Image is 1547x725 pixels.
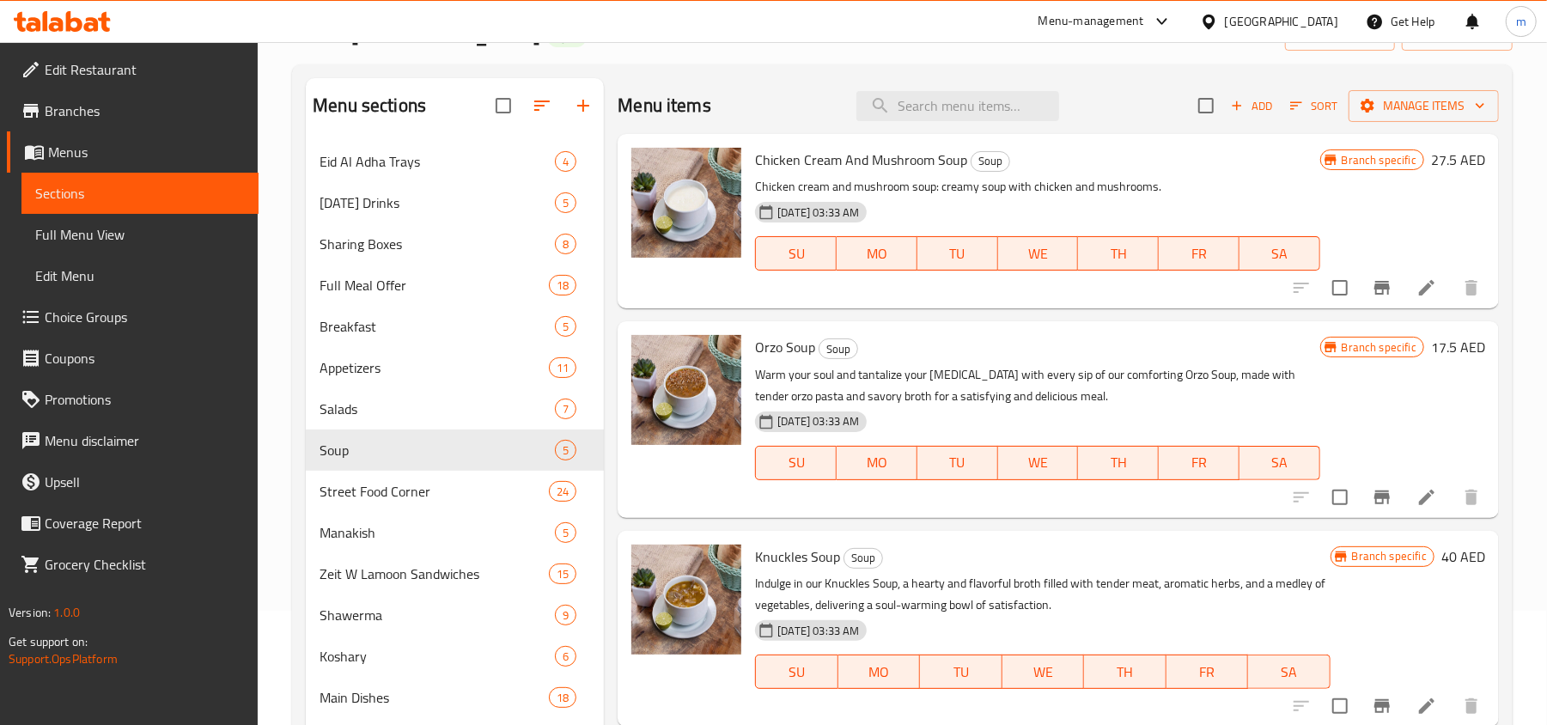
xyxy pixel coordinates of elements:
[1173,660,1242,685] span: FR
[21,255,259,296] a: Edit Menu
[45,307,245,327] span: Choice Groups
[556,195,576,211] span: 5
[320,151,555,172] span: Eid Al Adha Trays
[618,93,711,119] h2: Menu items
[1159,236,1239,271] button: FR
[763,660,831,685] span: SU
[1188,88,1224,124] span: Select section
[549,357,576,378] div: items
[320,357,549,378] span: Appetizers
[7,296,259,338] a: Choice Groups
[556,442,576,459] span: 5
[549,564,576,584] div: items
[556,401,576,417] span: 7
[1362,95,1485,117] span: Manage items
[1361,477,1403,518] button: Branch-specific-item
[1416,277,1437,298] a: Edit menu item
[927,660,996,685] span: TU
[971,151,1010,172] div: Soup
[7,338,259,379] a: Coupons
[9,601,51,624] span: Version:
[1431,148,1485,172] h6: 27.5 AED
[770,413,866,430] span: [DATE] 03:33 AM
[1349,90,1499,122] button: Manage items
[845,660,914,685] span: MO
[556,319,576,335] span: 5
[306,553,604,594] div: Zeit W Lamoon Sandwiches15
[320,564,549,584] span: Zeit W Lamoon Sandwiches
[320,192,555,213] div: Ramadan Drinks
[1361,267,1403,308] button: Branch-specific-item
[1299,24,1381,46] span: import
[1038,11,1144,32] div: Menu-management
[838,655,921,689] button: MO
[770,623,866,639] span: [DATE] 03:33 AM
[1005,450,1072,475] span: WE
[320,522,555,543] div: Manakish
[755,236,837,271] button: SU
[1239,446,1320,480] button: SA
[306,223,604,265] div: Sharing Boxes8
[1084,655,1166,689] button: TH
[9,648,118,670] a: Support.OpsPlatform
[35,183,245,204] span: Sections
[1322,688,1358,724] span: Select to update
[844,548,882,568] span: Soup
[550,484,576,500] span: 24
[917,236,998,271] button: TU
[563,85,604,126] button: Add section
[306,471,604,512] div: Street Food Corner24
[549,275,576,295] div: items
[1224,93,1279,119] span: Add item
[521,85,563,126] span: Sort sections
[1255,660,1324,685] span: SA
[45,554,245,575] span: Grocery Checklist
[1078,236,1159,271] button: TH
[320,275,549,295] div: Full Meal Offer
[1335,339,1423,356] span: Branch specific
[549,481,576,502] div: items
[844,241,911,266] span: MO
[755,364,1319,407] p: Warm your soul and tantalize your [MEDICAL_DATA] with every sip of our comforting Orzo Soup, made...
[755,176,1319,198] p: Chicken cream and mushroom soup: creamy soup with chicken and mushrooms.
[9,631,88,653] span: Get support on:
[1159,446,1239,480] button: FR
[556,236,576,253] span: 8
[1431,335,1485,359] h6: 17.5 AED
[313,93,426,119] h2: Menu sections
[306,306,604,347] div: Breakfast5
[1166,450,1233,475] span: FR
[819,338,858,359] div: Soup
[555,646,576,667] div: items
[920,655,1002,689] button: TU
[1416,696,1437,716] a: Edit menu item
[45,389,245,410] span: Promotions
[320,234,555,254] span: Sharing Boxes
[755,655,837,689] button: SU
[45,59,245,80] span: Edit Restaurant
[1166,655,1249,689] button: FR
[320,481,549,502] span: Street Food Corner
[306,512,604,553] div: Manakish5
[550,360,576,376] span: 11
[1085,241,1152,266] span: TH
[631,335,741,445] img: Orzo Soup
[1239,236,1320,271] button: SA
[306,677,604,718] div: Main Dishes18
[1002,655,1085,689] button: WE
[1441,545,1485,569] h6: 40 AED
[7,420,259,461] a: Menu disclaimer
[555,399,576,419] div: items
[320,646,555,667] span: Koshary
[1246,241,1313,266] span: SA
[1345,548,1434,564] span: Branch specific
[555,440,576,460] div: items
[971,151,1009,171] span: Soup
[549,687,576,708] div: items
[556,649,576,665] span: 6
[1451,267,1492,308] button: delete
